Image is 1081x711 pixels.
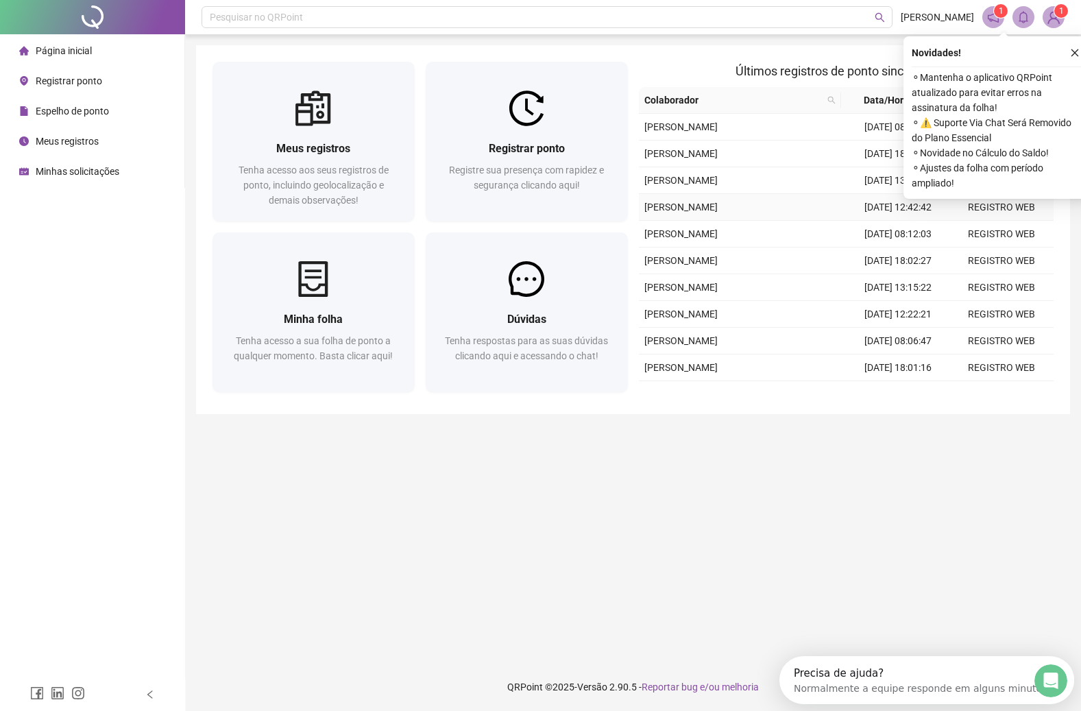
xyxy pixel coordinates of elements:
span: Minha folha [284,313,343,326]
span: [PERSON_NAME] [644,148,718,159]
span: file [19,106,29,116]
a: Meus registrosTenha acesso aos seus registros de ponto, incluindo geolocalização e demais observa... [212,62,415,221]
span: environment [19,76,29,86]
span: facebook [30,686,44,700]
sup: Atualize o seu contato no menu Meus Dados [1054,4,1068,18]
td: [DATE] 18:09:08 [846,141,949,167]
td: REGISTRO WEB [950,274,1054,301]
span: [PERSON_NAME] [901,10,974,25]
img: 87487 [1043,7,1064,27]
span: home [19,46,29,56]
span: [PERSON_NAME] [644,309,718,320]
span: Reportar bug e/ou melhoria [642,682,759,692]
span: [PERSON_NAME] [644,202,718,213]
span: left [145,690,155,699]
span: Meus registros [36,136,99,147]
a: Registrar pontoRegistre sua presença com rapidez e segurança clicando aqui! [426,62,628,221]
span: notification [987,11,999,23]
span: Tenha acesso a sua folha de ponto a qualquer momento. Basta clicar aqui! [234,335,393,361]
td: REGISTRO WEB [950,381,1054,408]
span: instagram [71,686,85,700]
span: [PERSON_NAME] [644,282,718,293]
td: [DATE] 08:12:03 [846,221,949,248]
span: Novidades ! [912,45,961,60]
span: Minhas solicitações [36,166,119,177]
span: [PERSON_NAME] [644,228,718,239]
span: bell [1017,11,1030,23]
span: 1 [999,6,1004,16]
span: close [1070,48,1080,58]
span: [PERSON_NAME] [644,175,718,186]
td: REGISTRO WEB [950,248,1054,274]
td: REGISTRO WEB [950,194,1054,221]
th: Data/Hora [841,87,943,114]
div: Abertura do Messenger da Intercom [5,5,311,43]
span: search [827,96,836,104]
a: DúvidasTenha respostas para as suas dúvidas clicando aqui e acessando o chat! [426,232,628,392]
span: 1 [1059,6,1064,16]
td: [DATE] 18:01:16 [846,354,949,381]
td: [DATE] 13:26:20 [846,381,949,408]
iframe: Intercom live chat [1034,664,1067,697]
span: [PERSON_NAME] [644,335,718,346]
td: REGISTRO WEB [950,301,1054,328]
span: Versão [577,682,607,692]
td: [DATE] 12:42:42 [846,194,949,221]
span: search [875,12,885,23]
span: [PERSON_NAME] [644,255,718,266]
iframe: Intercom live chat launcher de descoberta [779,656,1074,704]
span: search [825,90,838,110]
span: Tenha acesso aos seus registros de ponto, incluindo geolocalização e demais observações! [239,165,389,206]
span: clock-circle [19,136,29,146]
span: schedule [19,167,29,176]
td: [DATE] 13:30:30 [846,167,949,194]
span: Últimos registros de ponto sincronizados [736,64,957,78]
span: Registre sua presença com rapidez e segurança clicando aqui! [449,165,604,191]
span: Colaborador [644,93,822,108]
td: REGISTRO WEB [950,328,1054,354]
span: Data/Hora [847,93,926,108]
div: Precisa de ajuda? [14,12,271,23]
span: Registrar ponto [489,142,565,155]
td: [DATE] 08:06:47 [846,328,949,354]
footer: QRPoint © 2025 - 2.90.5 - [185,663,1081,711]
span: linkedin [51,686,64,700]
span: Meus registros [276,142,350,155]
span: [PERSON_NAME] [644,362,718,373]
a: Minha folhaTenha acesso a sua folha de ponto a qualquer momento. Basta clicar aqui! [212,232,415,392]
td: [DATE] 18:02:27 [846,248,949,274]
td: REGISTRO WEB [950,221,1054,248]
span: Registrar ponto [36,75,102,86]
span: Página inicial [36,45,92,56]
td: REGISTRO WEB [950,354,1054,381]
sup: 1 [994,4,1008,18]
td: [DATE] 12:22:21 [846,301,949,328]
td: [DATE] 08:21:20 [846,114,949,141]
span: [PERSON_NAME] [644,121,718,132]
span: Tenha respostas para as suas dúvidas clicando aqui e acessando o chat! [445,335,608,361]
div: Normalmente a equipe responde em alguns minutos. [14,23,271,37]
span: Espelho de ponto [36,106,109,117]
td: [DATE] 13:15:22 [846,274,949,301]
span: Dúvidas [507,313,546,326]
